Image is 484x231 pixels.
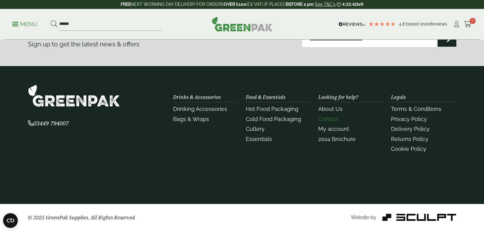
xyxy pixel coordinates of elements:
a: 0 [464,20,472,29]
img: GreenPak Supplies [212,17,273,31]
p: Sign up to get the latest news & offers [28,39,221,49]
a: Cutlery [246,126,265,132]
img: Sculpt [382,214,456,221]
a: 03449 794007 [28,121,69,127]
a: Terms & Conditions [391,106,441,112]
a: 2024 Brochure [318,136,356,142]
a: Essentials [246,136,272,142]
span: 208 [425,22,432,26]
span: reviews [432,22,447,26]
p: © 2025 GreenPak Supplies. All Rights Reserved [28,214,166,221]
a: Cookie Policy [391,146,426,152]
a: Contact [318,116,339,122]
button: Open CMP widget [3,213,18,228]
span: 03449 794007 [28,119,69,127]
a: Menu [12,21,37,27]
a: Bags & Wraps [173,116,209,122]
strong: FREE [121,2,131,7]
a: Hot Food Packaging [246,106,298,112]
span: Website by [351,214,376,220]
a: Cold Food Packaging [246,116,301,122]
i: Cart [464,21,472,27]
img: REVIEWS.io [339,22,365,26]
a: Privacy Policy [391,116,427,122]
a: About Us [318,106,343,112]
a: Drinking Accessories [173,106,227,112]
span: left [357,2,363,7]
a: My account [318,126,349,132]
a: See T&C's [315,2,335,7]
div: 4.79 Stars [368,21,396,27]
strong: OVER £100 [224,2,246,7]
span: Based on [406,22,425,26]
a: Delivery Policy [391,126,430,132]
a: Returns Policy [391,136,428,142]
strong: BEFORE 2 pm [286,2,314,7]
p: Menu [12,21,37,28]
span: 4:23:42 [342,2,357,7]
span: 4.8 [399,22,406,26]
span: 0 [470,18,476,24]
img: GreenPak Supplies [28,84,120,107]
i: My Account [453,21,460,27]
